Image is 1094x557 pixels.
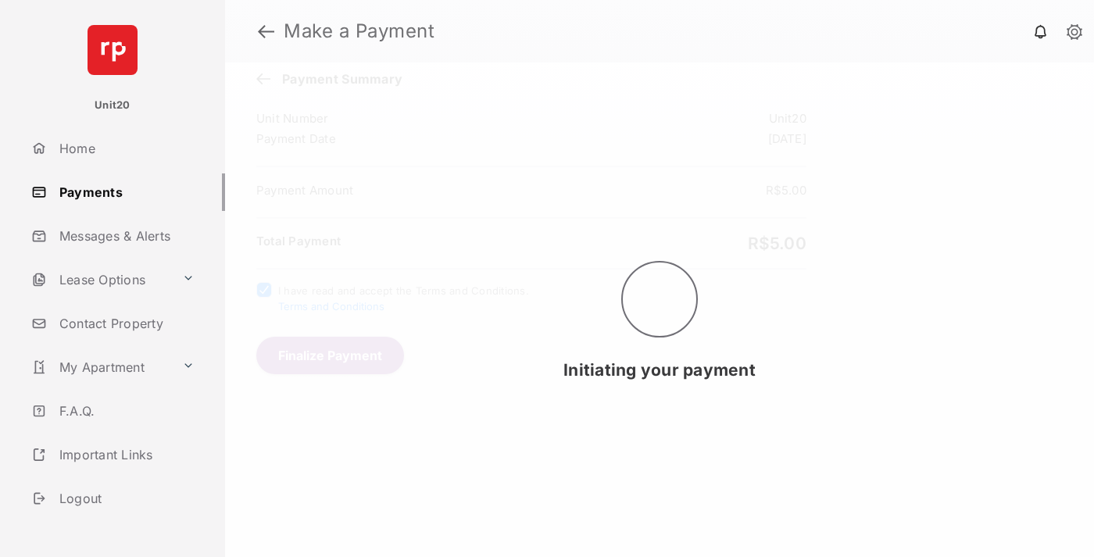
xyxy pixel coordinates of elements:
a: My Apartment [25,348,176,386]
p: Unit20 [95,98,130,113]
a: Home [25,130,225,167]
a: Messages & Alerts [25,217,225,255]
a: Important Links [25,436,201,473]
a: Logout [25,480,225,517]
a: Lease Options [25,261,176,298]
img: svg+xml;base64,PHN2ZyB4bWxucz0iaHR0cDovL3d3dy53My5vcmcvMjAwMC9zdmciIHdpZHRoPSI2NCIgaGVpZ2h0PSI2NC... [88,25,138,75]
span: Initiating your payment [563,360,756,380]
a: Contact Property [25,305,225,342]
strong: Make a Payment [284,22,434,41]
a: Payments [25,173,225,211]
a: F.A.Q. [25,392,225,430]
